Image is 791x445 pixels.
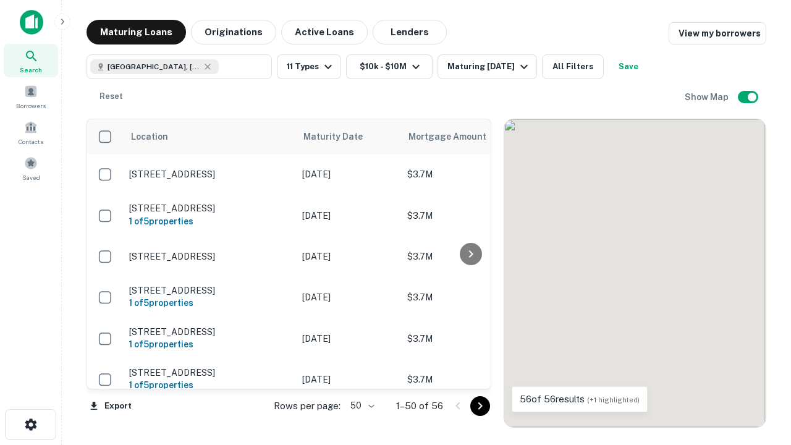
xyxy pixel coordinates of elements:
p: $3.7M [407,250,531,263]
p: [STREET_ADDRESS] [129,326,290,337]
span: Search [20,65,42,75]
span: Contacts [19,137,43,146]
p: [DATE] [302,373,395,386]
span: [GEOGRAPHIC_DATA], [GEOGRAPHIC_DATA] [108,61,200,72]
div: 0 0 [504,119,766,427]
button: 11 Types [277,54,341,79]
h6: 1 of 5 properties [129,337,290,351]
p: $3.7M [407,167,531,181]
button: Save your search to get updates of matches that match your search criteria. [609,54,648,79]
p: 1–50 of 56 [396,399,443,413]
p: [STREET_ADDRESS] [129,203,290,214]
p: [STREET_ADDRESS] [129,285,290,296]
h6: 1 of 5 properties [129,296,290,310]
p: [STREET_ADDRESS] [129,169,290,180]
button: Export [87,397,135,415]
th: Maturity Date [296,119,401,154]
button: Maturing [DATE] [438,54,537,79]
p: $3.7M [407,332,531,345]
a: Contacts [4,116,58,149]
th: Mortgage Amount [401,119,537,154]
span: Mortgage Amount [408,129,502,144]
p: $3.7M [407,209,531,222]
span: Maturity Date [303,129,379,144]
a: View my borrowers [669,22,766,44]
p: [DATE] [302,250,395,263]
button: Lenders [373,20,447,44]
p: [DATE] [302,167,395,181]
button: All Filters [542,54,604,79]
span: Saved [22,172,40,182]
th: Location [123,119,296,154]
img: capitalize-icon.png [20,10,43,35]
button: Maturing Loans [87,20,186,44]
div: Maturing [DATE] [447,59,531,74]
p: $3.7M [407,373,531,386]
span: Borrowers [16,101,46,111]
span: (+1 highlighted) [587,396,640,404]
p: [DATE] [302,209,395,222]
button: $10k - $10M [346,54,433,79]
iframe: Chat Widget [729,346,791,405]
p: 56 of 56 results [520,392,640,407]
p: [STREET_ADDRESS] [129,251,290,262]
button: Go to next page [470,396,490,416]
button: Originations [191,20,276,44]
p: Rows per page: [274,399,341,413]
p: $3.7M [407,290,531,304]
h6: 1 of 5 properties [129,378,290,392]
span: Location [130,129,168,144]
p: [STREET_ADDRESS] [129,367,290,378]
a: Search [4,44,58,77]
button: Active Loans [281,20,368,44]
h6: Show Map [685,90,730,104]
p: [DATE] [302,290,395,304]
a: Borrowers [4,80,58,113]
button: Reset [91,84,131,109]
div: 50 [345,397,376,415]
p: [DATE] [302,332,395,345]
h6: 1 of 5 properties [129,214,290,228]
a: Saved [4,151,58,185]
